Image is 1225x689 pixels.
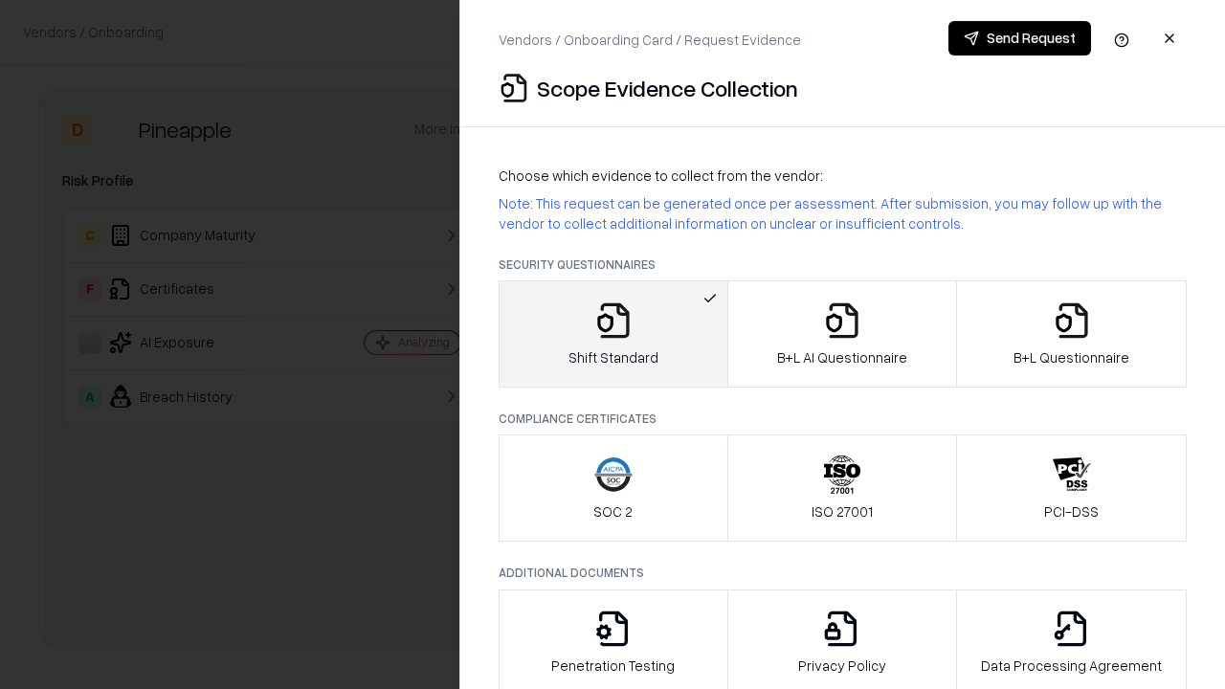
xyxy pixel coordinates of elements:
p: Additional Documents [499,565,1187,581]
p: Note: This request can be generated once per assessment. After submission, you may follow up with... [499,193,1187,233]
p: Scope Evidence Collection [537,73,798,103]
p: B+L AI Questionnaire [777,347,907,367]
button: SOC 2 [499,434,728,542]
p: Shift Standard [568,347,658,367]
p: PCI-DSS [1044,501,1099,522]
p: Data Processing Agreement [981,656,1162,676]
p: Vendors / Onboarding Card / Request Evidence [499,30,801,50]
p: ISO 27001 [812,501,873,522]
p: Security Questionnaires [499,256,1187,273]
p: B+L Questionnaire [1013,347,1129,367]
p: Penetration Testing [551,656,675,676]
p: Privacy Policy [798,656,886,676]
button: Shift Standard [499,280,728,388]
p: Choose which evidence to collect from the vendor: [499,166,1187,186]
button: B+L AI Questionnaire [727,280,958,388]
button: Send Request [948,21,1091,56]
p: Compliance Certificates [499,411,1187,427]
button: B+L Questionnaire [956,280,1187,388]
button: ISO 27001 [727,434,958,542]
button: PCI-DSS [956,434,1187,542]
p: SOC 2 [593,501,633,522]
